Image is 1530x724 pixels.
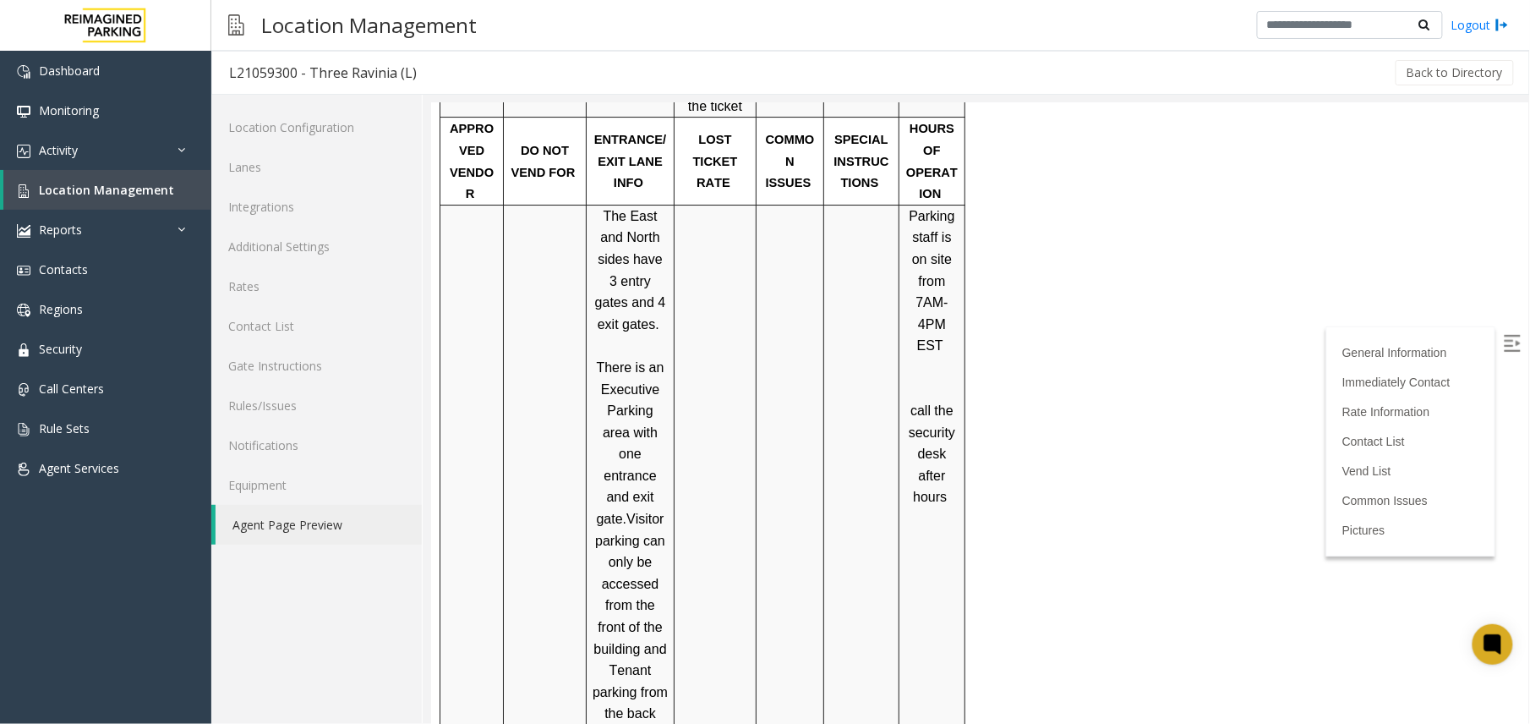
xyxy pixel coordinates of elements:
[262,30,310,86] span: LOST TICKET RATE
[17,304,30,317] img: 'icon'
[228,4,244,46] img: pageIcon
[911,361,960,375] a: Vend List
[211,306,422,346] a: Contact List
[211,227,422,266] a: Additional Settings
[911,420,954,434] a: Pictures
[911,332,974,345] a: Contact List
[39,182,174,198] span: Location Management
[475,19,527,97] span: HOURS OF OPERATION
[229,62,417,84] div: L21059300 - Three Ravinia (L)
[39,460,119,476] span: Agent Services
[911,272,1019,286] a: Immediately Contact
[1451,16,1509,34] a: Logout
[253,4,485,46] h3: Location Management
[911,302,999,315] a: Rate Information
[335,30,384,86] span: COMMON ISSUES
[164,106,238,228] span: The East and North sides have 3 entry gates and 4 exit gates
[211,425,422,465] a: Notifications
[216,505,422,545] a: Agent Page Preview
[161,409,240,639] span: Visitor parking can only be accessed from the front of the building and Tenant parking from the b...
[478,106,527,250] span: Parking staff is on site from 7AM-4PM EST
[211,465,422,505] a: Equipment
[1073,232,1090,249] img: Open/Close Sidebar Menu
[17,463,30,476] img: 'icon'
[911,243,1016,256] a: General Information
[211,187,422,227] a: Integrations
[39,102,99,118] span: Monitoring
[211,266,422,306] a: Rates
[1495,16,1509,34] img: logout
[17,383,30,397] img: 'icon'
[39,261,88,277] span: Contacts
[17,343,30,357] img: 'icon'
[165,257,237,423] span: There is an Executive Parking area with one entrance and exit gate.
[39,142,78,158] span: Activity
[39,222,82,238] span: Reports
[224,214,227,228] span: .
[80,41,145,76] span: DO NOT VEND FOR
[19,19,63,97] span: APPROVED VENDOR
[39,341,82,357] span: Security
[17,184,30,198] img: 'icon'
[163,30,236,86] span: ENTRANCE/EXIT LANE INFO
[39,420,90,436] span: Rule Sets
[17,224,30,238] img: 'icon'
[211,147,422,187] a: Lanes
[1396,60,1514,85] button: Back to Directory
[911,391,997,404] a: Common Issues
[211,107,422,147] a: Location Configuration
[402,30,460,86] span: SPECIAL INSTRUCTIONS
[39,63,100,79] span: Dashboard
[211,346,422,386] a: Gate Instructions
[211,386,422,425] a: Rules/Issues
[39,381,104,397] span: Call Centers
[39,301,83,317] span: Regions
[478,300,528,401] span: call the security desk after hours
[17,264,30,277] img: 'icon'
[17,423,30,436] img: 'icon'
[17,145,30,158] img: 'icon'
[17,65,30,79] img: 'icon'
[17,105,30,118] img: 'icon'
[3,170,211,210] a: Location Management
